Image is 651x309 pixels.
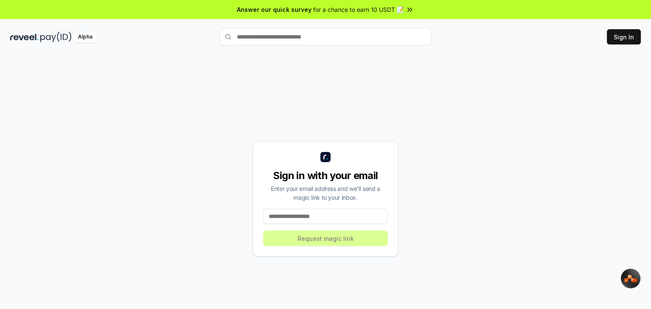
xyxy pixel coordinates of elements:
[263,184,388,202] div: Enter your email address and we’ll send a magic link to your inbox.
[237,5,312,14] span: Answer our quick survey
[320,152,331,162] img: logo_small
[73,32,97,42] div: Alpha
[313,5,404,14] span: for a chance to earn 10 USDT 📝
[40,32,72,42] img: pay_id
[10,32,39,42] img: reveel_dark
[624,274,638,283] img: svg+xml,%3Csvg%20xmlns%3D%22http%3A%2F%2Fwww.w3.org%2F2000%2Fsvg%22%20width%3D%2233%22%20height%3...
[263,169,388,182] div: Sign in with your email
[607,29,641,44] button: Sign In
